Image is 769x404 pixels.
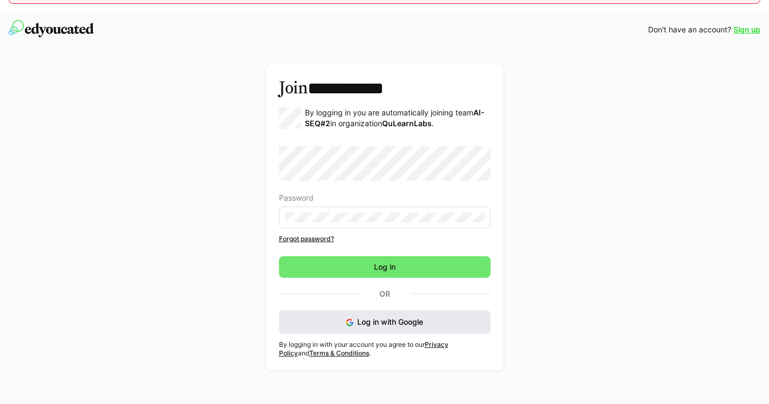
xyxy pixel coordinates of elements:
[309,349,369,357] a: Terms & Conditions
[279,256,491,278] button: Log in
[279,310,491,334] button: Log in with Google
[9,20,94,37] img: edyoucated
[305,107,491,129] p: By logging in you are automatically joining team in organization .
[733,24,760,35] a: Sign up
[357,317,423,326] span: Log in with Google
[279,340,448,357] a: Privacy Policy
[372,262,397,272] span: Log in
[279,194,314,202] span: Password
[382,119,432,128] strong: QuLearnLabs
[279,235,491,243] a: Forgot password?
[358,286,411,302] p: Or
[279,77,491,99] h3: Join
[648,24,731,35] span: Don't have an account?
[279,340,491,358] p: By logging in with your account you agree to our and .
